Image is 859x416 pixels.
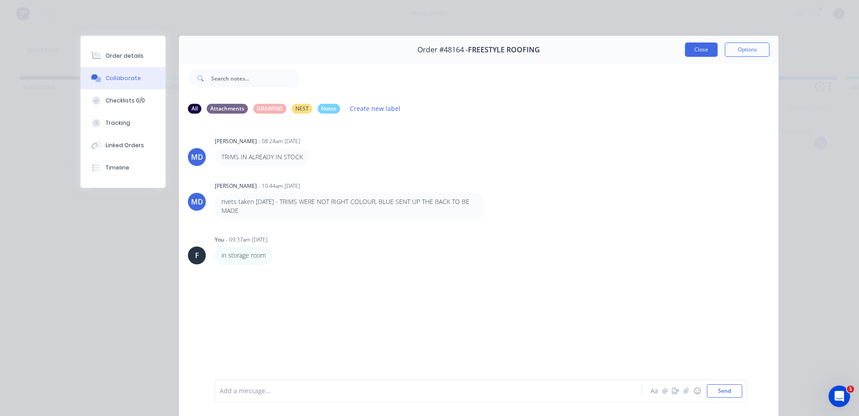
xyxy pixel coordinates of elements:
[417,46,468,54] span: Order #48164 -
[207,104,248,114] div: Attachments
[221,251,266,260] p: in storage room
[215,182,257,190] div: [PERSON_NAME]
[106,141,144,149] div: Linked Orders
[188,104,201,114] div: All
[659,386,670,396] button: @
[847,386,854,393] span: 1
[685,42,718,57] button: Close
[106,164,129,172] div: Timeline
[318,104,340,114] div: Notes
[725,42,770,57] button: Options
[692,386,702,396] button: ☺
[81,89,166,112] button: Checklists 0/0
[191,196,203,207] div: MD
[221,197,478,216] p: rivets taken [DATE] - TRIMS WERE NOT RIGHT COLOUR, BLUE SENT UP THE BACK TO BE MADE
[215,236,224,244] div: You
[81,67,166,89] button: Collaborate
[81,45,166,67] button: Order details
[211,69,300,87] input: Search notes...
[468,46,540,54] span: FREESTYLE ROOFING
[81,157,166,179] button: Timeline
[829,386,850,407] iframe: Intercom live chat
[106,52,144,60] div: Order details
[81,112,166,134] button: Tracking
[195,250,199,261] div: F
[707,384,742,398] button: Send
[649,386,659,396] button: Aa
[106,97,145,105] div: Checklists 0/0
[221,153,303,161] p: TRIMS IN ALREADY IN STOCK
[226,236,268,244] div: - 09:37am [DATE]
[253,104,286,114] div: DRAWING
[259,182,300,190] div: - 10:44am [DATE]
[292,104,312,114] div: NEST
[191,152,203,162] div: MD
[106,119,130,127] div: Tracking
[259,137,300,145] div: - 08:24am [DATE]
[215,137,257,145] div: [PERSON_NAME]
[345,102,405,115] button: Create new label
[81,134,166,157] button: Linked Orders
[106,74,141,82] div: Collaborate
